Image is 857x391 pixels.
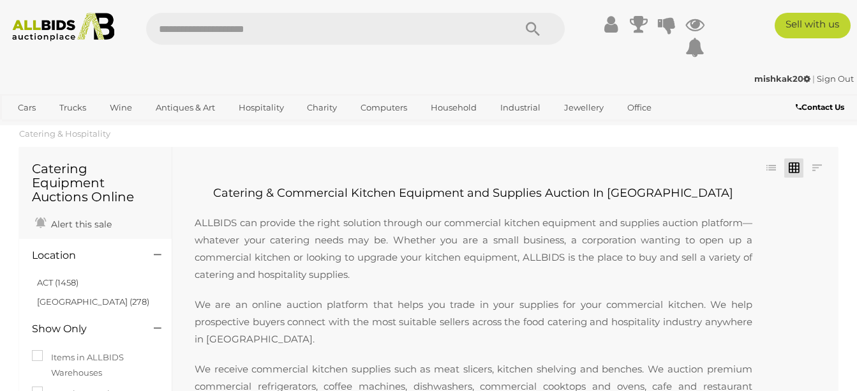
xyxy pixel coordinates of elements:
[10,97,44,118] a: Cars
[32,213,115,233] a: Alert this sale
[19,128,110,139] a: Catering & Hospitality
[492,97,549,118] a: Industrial
[59,118,167,139] a: [GEOGRAPHIC_DATA]
[182,201,765,283] p: ALLBIDS can provide the right solution through our commercial kitchen equipment and supplies auct...
[775,13,851,38] a: Sell with us
[817,73,854,84] a: Sign Out
[754,73,810,84] strong: mishkak20
[101,97,140,118] a: Wine
[32,350,159,380] label: Items in ALLBIDS Warehouses
[501,13,565,45] button: Search
[147,97,223,118] a: Antiques & Art
[556,97,612,118] a: Jewellery
[10,118,52,139] a: Sports
[32,250,135,261] h4: Location
[6,13,121,42] img: Allbids.com.au
[422,97,485,118] a: Household
[32,162,159,204] h1: Catering Equipment Auctions Online
[37,277,78,287] a: ACT (1458)
[796,102,844,112] b: Contact Us
[796,100,847,114] a: Contact Us
[48,218,112,230] span: Alert this sale
[51,97,94,118] a: Trucks
[182,187,765,200] h2: Catering & Commercial Kitchen Equipment and Supplies Auction In [GEOGRAPHIC_DATA]
[754,73,812,84] a: mishkak20
[619,97,660,118] a: Office
[37,296,149,307] a: [GEOGRAPHIC_DATA] (278)
[812,73,815,84] span: |
[32,323,135,335] h4: Show Only
[352,97,415,118] a: Computers
[230,97,292,118] a: Hospitality
[299,97,345,118] a: Charity
[182,296,765,348] p: We are an online auction platform that helps you trade in your supplies for your commercial kitch...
